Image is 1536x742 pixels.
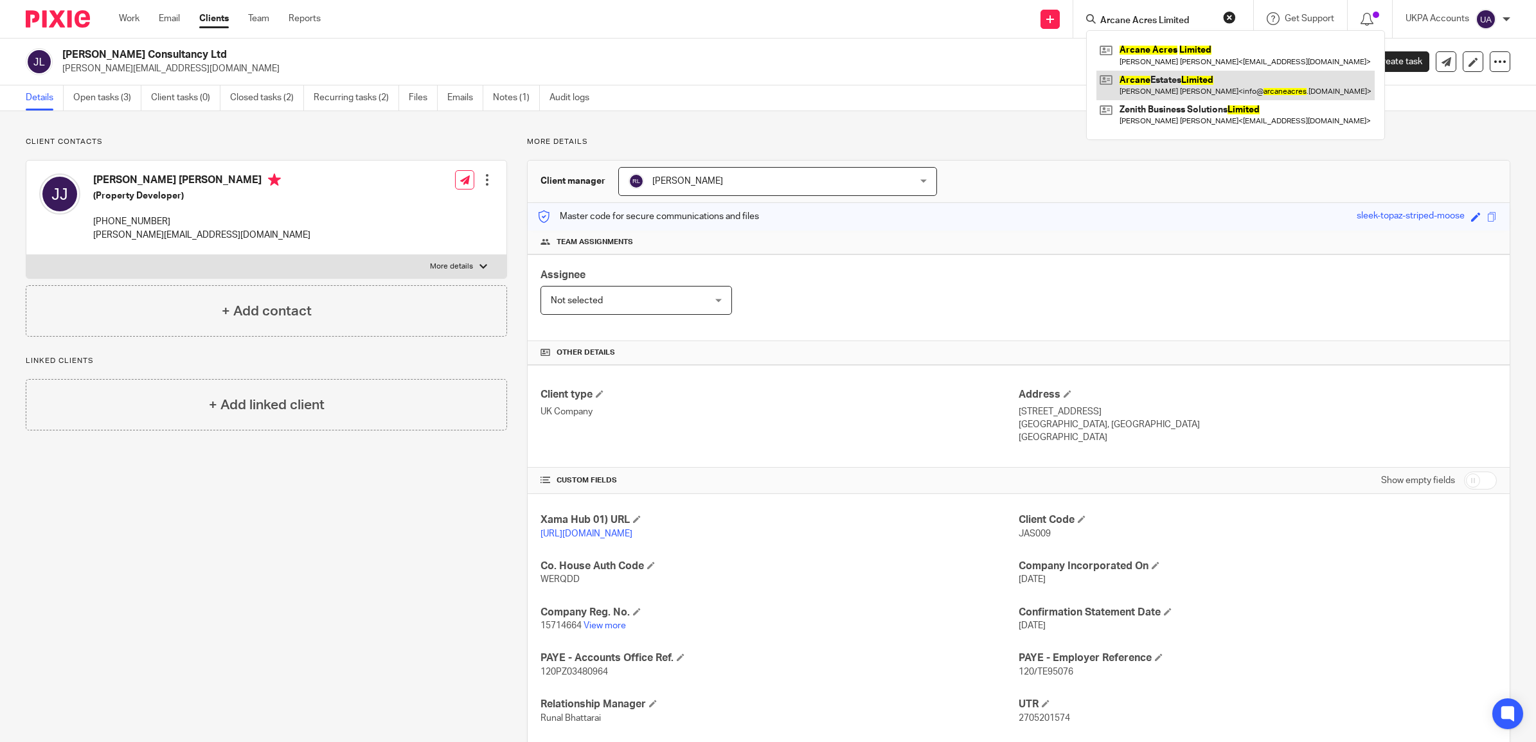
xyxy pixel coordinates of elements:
p: [GEOGRAPHIC_DATA] [1019,431,1497,444]
a: Details [26,85,64,110]
a: Notes (1) [493,85,540,110]
h4: PAYE - Employer Reference [1019,651,1497,665]
p: [PERSON_NAME][EMAIL_ADDRESS][DOMAIN_NAME] [62,62,1335,75]
a: Files [409,85,438,110]
a: Work [119,12,139,25]
span: Team assignments [557,237,633,247]
p: [GEOGRAPHIC_DATA], [GEOGRAPHIC_DATA] [1019,418,1497,431]
span: Not selected [551,296,603,305]
img: svg%3E [26,48,53,75]
p: Client contacts [26,137,507,147]
p: [STREET_ADDRESS] [1019,405,1497,418]
a: Recurring tasks (2) [314,85,399,110]
h4: CUSTOM FIELDS [540,475,1019,486]
img: svg%3E [629,173,644,189]
a: Client tasks (0) [151,85,220,110]
a: Create task [1355,51,1429,72]
h4: Address [1019,388,1497,402]
h3: Client manager [540,175,605,188]
span: [PERSON_NAME] [652,177,723,186]
a: Clients [199,12,229,25]
span: [DATE] [1019,575,1046,584]
h2: [PERSON_NAME] Consultancy Ltd [62,48,1081,62]
span: [DATE] [1019,621,1046,630]
a: Team [248,12,269,25]
h4: Company Reg. No. [540,606,1019,619]
span: Get Support [1285,14,1334,23]
span: Runal Bhattarai [540,714,601,723]
p: UKPA Accounts [1406,12,1469,25]
p: More details [430,261,473,272]
h4: Co. House Auth Code [540,560,1019,573]
h4: Xama Hub 01) URL [540,513,1019,527]
p: Master code for secure communications and files [537,210,759,223]
p: Linked clients [26,356,507,366]
h4: + Add linked client [209,395,325,415]
span: Other details [557,348,615,358]
span: 120PZ03480964 [540,667,608,676]
button: Clear [1223,11,1236,24]
span: 120/TE95076 [1019,667,1073,676]
a: Email [159,12,180,25]
p: [PERSON_NAME][EMAIL_ADDRESS][DOMAIN_NAME] [93,229,310,242]
div: sleek-topaz-striped-moose [1357,209,1465,224]
p: UK Company [540,405,1019,418]
a: Reports [289,12,321,25]
span: JAS009 [1019,529,1051,538]
h4: Company Incorporated On [1019,560,1497,573]
img: svg%3E [1476,9,1496,30]
span: WERQDD [540,575,580,584]
h4: Confirmation Statement Date [1019,606,1497,619]
h4: PAYE - Accounts Office Ref. [540,651,1019,665]
h4: + Add contact [222,301,312,321]
a: Closed tasks (2) [230,85,304,110]
i: Primary [268,173,281,186]
h4: UTR [1019,698,1497,711]
p: [PHONE_NUMBER] [93,215,310,228]
h4: Relationship Manager [540,698,1019,711]
img: Pixie [26,10,90,28]
span: 15714664 [540,621,582,630]
h5: (Property Developer) [93,190,310,202]
a: Emails [447,85,483,110]
label: Show empty fields [1381,474,1455,487]
h4: Client type [540,388,1019,402]
span: 2705201574 [1019,714,1070,723]
a: View more [584,621,626,630]
p: More details [527,137,1510,147]
input: Search [1099,15,1215,27]
a: Audit logs [549,85,599,110]
img: svg%3E [39,173,80,215]
a: [URL][DOMAIN_NAME] [540,529,632,538]
a: Open tasks (3) [73,85,141,110]
h4: Client Code [1019,513,1497,527]
h4: [PERSON_NAME] [PERSON_NAME] [93,173,310,190]
span: Assignee [540,270,585,280]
